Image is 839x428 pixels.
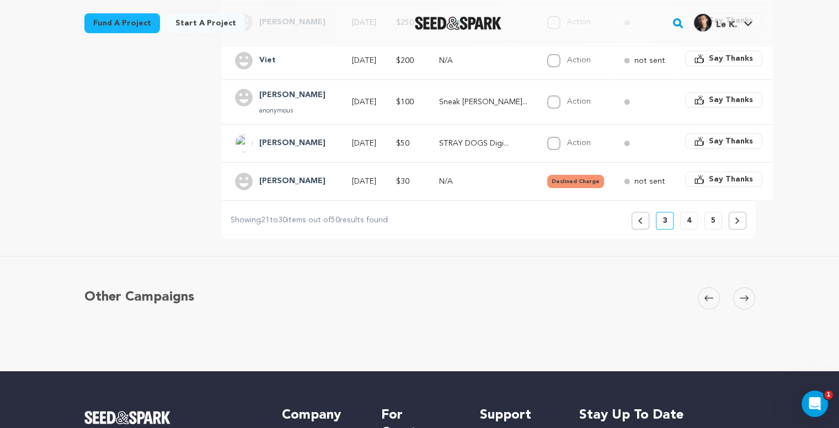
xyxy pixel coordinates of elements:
p: N/A [439,55,527,66]
a: Seed&Spark Homepage [415,17,501,30]
p: not sent [634,176,665,187]
div: Le K.'s Profile [694,14,737,31]
span: 1 [824,390,833,399]
h4: Thomas Walden [259,175,325,188]
img: user.png [235,173,253,190]
h5: Company [282,406,359,424]
span: 30 [278,216,287,224]
p: not sent [634,55,665,66]
iframe: Intercom live chat [801,390,828,417]
span: Say Thanks [709,136,753,147]
p: 4 [687,215,691,226]
h4: Guillen Timothy [259,137,325,150]
span: 21 [261,216,270,224]
span: Le K.'s Profile [692,12,755,35]
a: Fund a project [84,13,160,33]
p: anonymous [259,106,325,115]
img: Seed&Spark Logo [84,411,171,424]
span: $50 [396,140,409,147]
label: Action [567,56,591,64]
button: Say Thanks [685,92,762,108]
label: Action [567,139,591,147]
p: [DATE] [352,138,376,149]
span: $30 [396,178,409,185]
a: Le K.'s Profile [692,12,755,31]
span: 50 [331,216,340,224]
h5: Stay up to date [579,406,755,424]
span: $100 [396,98,414,106]
img: user.png [235,52,253,69]
button: 4 [680,212,698,229]
button: 5 [704,212,722,229]
p: 3 [662,215,667,226]
p: [DATE] [352,97,376,108]
p: 5 [711,215,715,226]
button: 3 [656,212,674,229]
img: dc3b094c8916e301.jpg [694,14,712,31]
button: Say Thanks [685,51,762,66]
span: $200 [396,57,414,65]
label: Action [567,98,591,105]
p: Showing to items out of results found [231,214,388,227]
p: [DATE] [352,176,376,187]
h4: Hanh Nguyen [259,89,325,102]
button: Say Thanks [685,133,762,149]
img: user.png [235,89,253,106]
span: Say Thanks [709,174,753,185]
p: N/A [439,176,527,187]
p: STRAY DOGS Digital Film Poster w/ personalized Thank you signature! [439,138,527,149]
p: [DATE] [352,55,376,66]
span: Le K. [716,20,737,29]
h5: Support [480,406,557,424]
h5: Other Campaigns [84,287,194,307]
a: Seed&Spark Homepage [84,411,260,424]
p: Sneak peek early access to scenes! [439,97,527,108]
a: Start a project [167,13,245,33]
span: Say Thanks [709,94,753,105]
button: Say Thanks [685,172,762,187]
h4: Viet [259,54,276,67]
img: ACg8ocI2b25LFFXlBxsx7sDgufLLEv8Hg11kqhJRH5XqJ0IOeL60MgHp=s96-c [235,135,253,152]
img: Seed&Spark Logo Dark Mode [415,17,501,30]
span: Say Thanks [709,53,753,64]
button: Declined Charge [547,175,604,188]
